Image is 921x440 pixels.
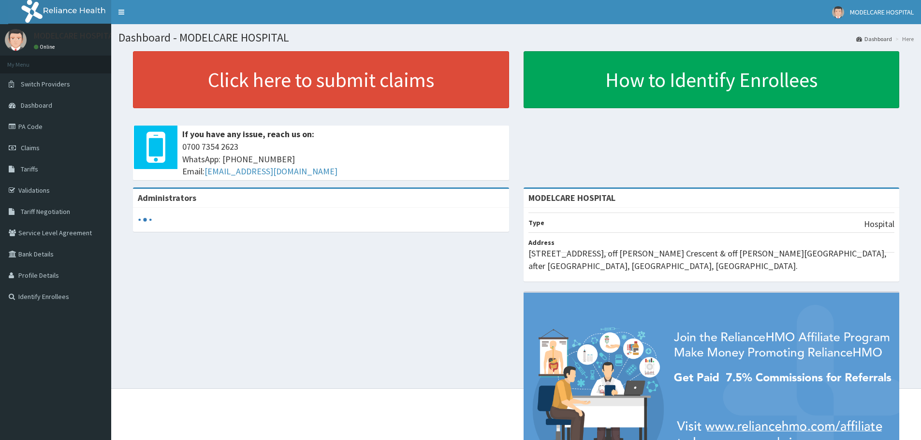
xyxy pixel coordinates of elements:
a: How to Identify Enrollees [524,51,900,108]
p: Hospital [864,218,894,230]
a: Click here to submit claims [133,51,509,108]
p: MODELCARE HOSPITAL [34,31,117,40]
span: MODELCARE HOSPITAL [850,8,914,16]
b: If you have any issue, reach us on: [182,128,314,140]
p: [STREET_ADDRESS], off [PERSON_NAME] Crescent & off [PERSON_NAME][GEOGRAPHIC_DATA], after [GEOGRAP... [528,247,895,272]
span: Tariffs [21,165,38,173]
a: Dashboard [856,35,892,43]
img: User Image [832,6,844,18]
a: Online [34,43,57,50]
svg: audio-loading [138,213,152,227]
span: Claims [21,143,40,152]
img: User Image [5,29,27,51]
b: Administrators [138,192,196,203]
li: Here [893,35,914,43]
b: Type [528,218,544,227]
b: Address [528,238,555,247]
span: 0700 7354 2623 WhatsApp: [PHONE_NUMBER] Email: [182,141,504,178]
a: [EMAIL_ADDRESS][DOMAIN_NAME] [205,166,337,177]
h1: Dashboard - MODELCARE HOSPITAL [118,31,914,44]
span: Tariff Negotiation [21,207,70,216]
strong: MODELCARE HOSPITAL [528,192,615,203]
span: Dashboard [21,101,52,110]
span: Switch Providers [21,80,70,88]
